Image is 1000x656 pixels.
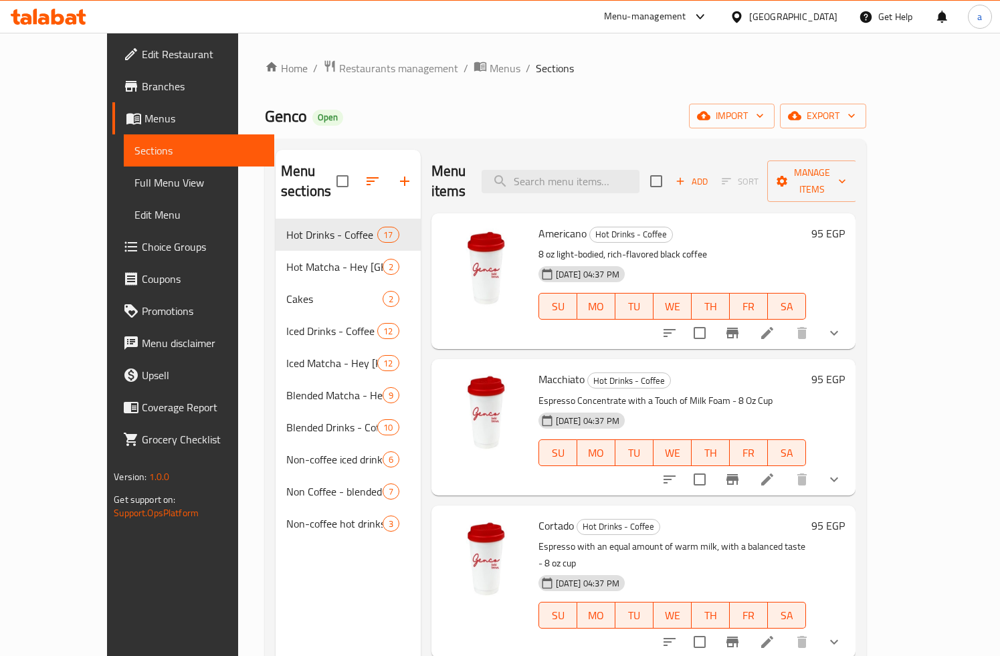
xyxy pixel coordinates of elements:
[670,171,713,192] button: Add
[383,259,399,275] div: items
[538,439,577,466] button: SU
[786,317,818,349] button: delete
[383,453,399,466] span: 6
[442,224,528,310] img: Americano
[818,463,850,496] button: show more
[286,451,383,467] span: Non-coffee iced drinks
[286,291,383,307] span: Cakes
[544,297,572,316] span: SU
[286,516,383,532] div: Non-coffee hot drinks
[759,325,775,341] a: Edit menu item
[587,372,671,389] div: Hot Drinks - Coffee
[778,165,846,198] span: Manage items
[114,468,146,485] span: Version:
[276,283,421,315] div: Cakes2
[716,317,748,349] button: Branch-specific-item
[383,389,399,402] span: 9
[112,295,274,327] a: Promotions
[378,229,398,241] span: 17
[383,261,399,274] span: 2
[735,606,763,625] span: FR
[112,38,274,70] a: Edit Restaurant
[377,323,399,339] div: items
[730,602,768,629] button: FR
[654,602,692,629] button: WE
[538,516,574,536] span: Cortado
[142,431,264,447] span: Grocery Checklist
[378,421,398,434] span: 10
[276,411,421,443] div: Blended Drinks - Coffee10
[142,399,264,415] span: Coverage Report
[538,246,806,263] p: 8 oz light-bodied, rich-flavored black coffee
[286,323,377,339] span: Iced Drinks - Coffee
[692,293,730,320] button: TH
[589,227,673,243] div: Hot Drinks - Coffee
[383,293,399,306] span: 2
[383,291,399,307] div: items
[112,263,274,295] a: Coupons
[659,297,686,316] span: WE
[730,439,768,466] button: FR
[265,101,307,131] span: Genco
[286,483,383,500] span: Non Coffee - blended drinks
[654,439,692,466] button: WE
[389,165,421,197] button: Add section
[286,419,377,435] span: Blended Drinks - Coffee
[697,606,724,625] span: TH
[583,297,610,316] span: MO
[377,419,399,435] div: items
[826,634,842,650] svg: Show Choices
[276,508,421,540] div: Non-coffee hot drinks3
[142,367,264,383] span: Upsell
[544,606,572,625] span: SU
[767,160,857,202] button: Manage items
[442,516,528,602] img: Cortado
[674,174,710,189] span: Add
[773,606,801,625] span: SA
[142,46,264,62] span: Edit Restaurant
[583,606,610,625] span: MO
[577,439,615,466] button: MO
[357,165,389,197] span: Sort sections
[577,602,615,629] button: MO
[686,465,714,494] span: Select to update
[773,297,801,316] span: SA
[378,325,398,338] span: 12
[383,483,399,500] div: items
[759,471,775,487] a: Edit menu item
[615,293,654,320] button: TU
[590,227,672,242] span: Hot Drinks - Coffee
[313,60,318,76] li: /
[551,415,625,427] span: [DATE] 04:37 PM
[692,439,730,466] button: TH
[112,70,274,102] a: Branches
[604,9,686,25] div: Menu-management
[312,110,343,126] div: Open
[286,387,383,403] span: Blended Matcha - Hey [PERSON_NAME]
[328,167,357,195] span: Select all sections
[615,602,654,629] button: TU
[536,60,574,76] span: Sections
[538,538,806,572] p: Espresso with an equal amount of warm milk, with a balanced taste - 8 oz cup
[265,60,308,76] a: Home
[818,317,850,349] button: show more
[713,171,767,192] span: Select section first
[112,231,274,263] a: Choice Groups
[749,9,837,24] div: [GEOGRAPHIC_DATA]
[791,108,856,124] span: export
[811,370,845,389] h6: 95 EGP
[759,634,775,650] a: Edit menu item
[149,468,170,485] span: 1.0.0
[431,161,466,201] h2: Menu items
[281,161,336,201] h2: Menu sections
[286,227,377,243] span: Hot Drinks - Coffee
[786,463,818,496] button: delete
[377,227,399,243] div: items
[615,439,654,466] button: TU
[286,259,383,275] div: Hot Matcha - Hey Kyoto
[286,355,377,371] div: Iced Matcha - Hey Kyoto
